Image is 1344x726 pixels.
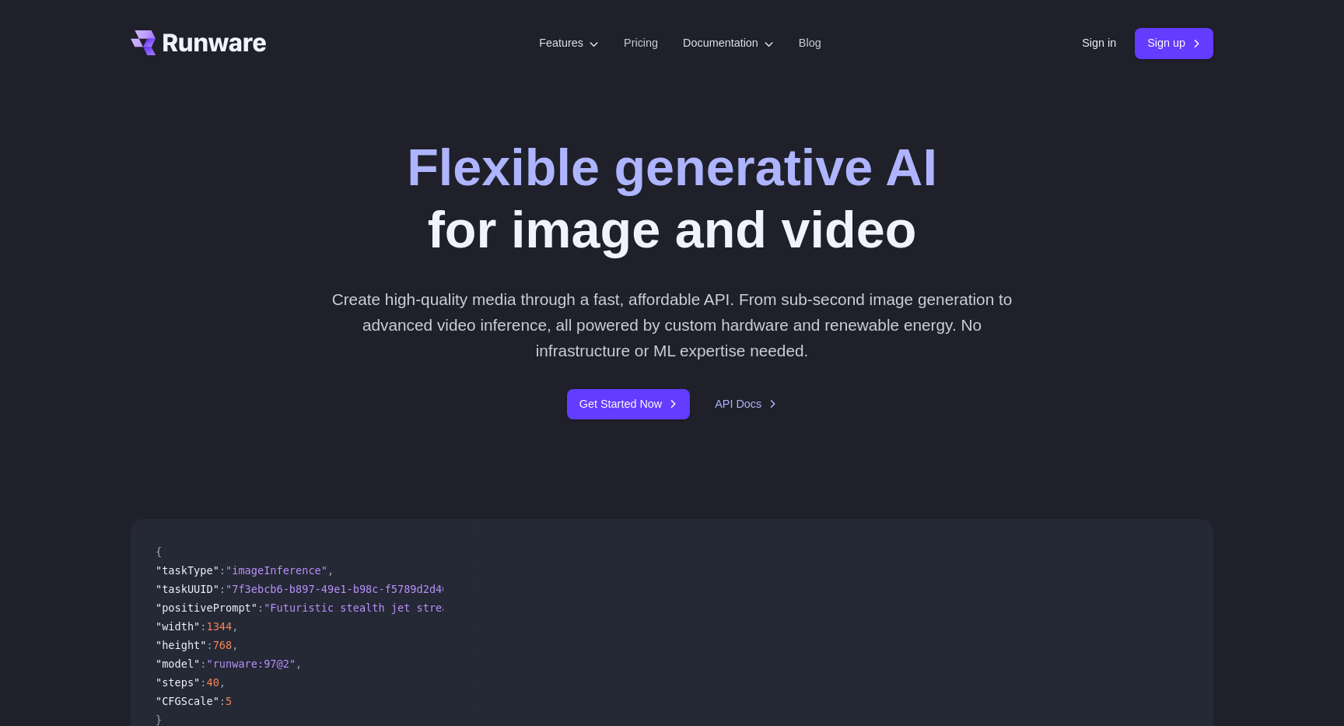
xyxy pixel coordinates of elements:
[407,137,937,261] h1: for image and video
[156,545,162,558] span: {
[257,601,264,614] span: :
[206,676,219,689] span: 40
[539,34,599,52] label: Features
[156,658,200,670] span: "model"
[200,620,206,633] span: :
[219,695,226,707] span: :
[296,658,302,670] span: ,
[567,389,690,419] a: Get Started Now
[156,620,200,633] span: "width"
[683,34,774,52] label: Documentation
[407,139,937,196] strong: Flexible generative AI
[1135,28,1213,58] a: Sign up
[213,639,233,651] span: 768
[156,714,162,726] span: }
[799,34,821,52] a: Blog
[156,564,219,577] span: "taskType"
[264,601,843,614] span: "Futuristic stealth jet streaking through a neon-lit cityscape with glowing purple exhaust"
[206,639,212,651] span: :
[1082,34,1116,52] a: Sign in
[200,658,206,670] span: :
[156,695,219,707] span: "CFGScale"
[156,601,257,614] span: "positivePrompt"
[131,30,266,55] a: Go to /
[206,658,296,670] span: "runware:97@2"
[156,676,200,689] span: "steps"
[200,676,206,689] span: :
[206,620,232,633] span: 1344
[219,676,226,689] span: ,
[232,639,238,651] span: ,
[326,286,1019,364] p: Create high-quality media through a fast, affordable API. From sub-second image generation to adv...
[156,639,206,651] span: "height"
[715,395,777,413] a: API Docs
[327,564,334,577] span: ,
[226,564,327,577] span: "imageInference"
[219,564,226,577] span: :
[219,583,226,595] span: :
[226,583,467,595] span: "7f3ebcb6-b897-49e1-b98c-f5789d2d40d7"
[226,695,232,707] span: 5
[156,583,219,595] span: "taskUUID"
[232,620,238,633] span: ,
[624,34,658,52] a: Pricing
